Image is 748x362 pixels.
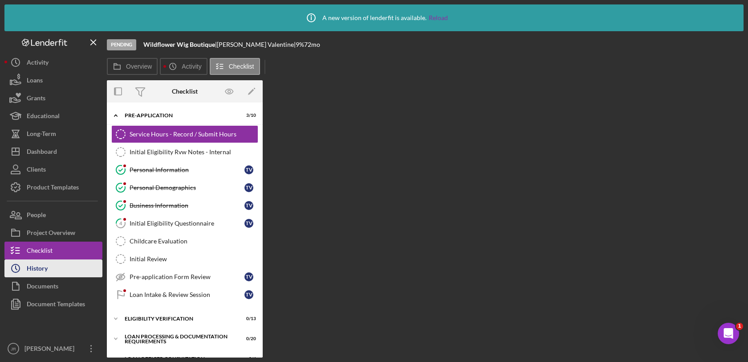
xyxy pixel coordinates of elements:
button: Long-Term [4,125,102,143]
label: Overview [126,63,152,70]
div: Pre-application Form Review [130,273,244,280]
label: Checklist [229,63,254,70]
div: 72 mo [304,41,320,48]
div: | [143,41,217,48]
tspan: 4 [119,220,122,226]
b: Wildflower Wig Boutique [143,41,215,48]
button: Project Overview [4,224,102,242]
button: People [4,206,102,224]
a: Childcare Evaluation [111,232,258,250]
div: T V [244,165,253,174]
button: Document Templates [4,295,102,313]
text: JR [11,346,16,351]
div: Loan Processing & Documentation Requirements [125,334,234,344]
div: Loan Intake & Review Session [130,291,244,298]
button: Overview [107,58,158,75]
a: Personal InformationTV [111,161,258,179]
button: Loans [4,71,102,89]
div: Eligibility Verification [125,316,234,321]
button: History [4,259,102,277]
a: Initial Eligibility Rvw Notes - Internal [111,143,258,161]
div: 9 % [296,41,304,48]
div: Loans [27,71,43,91]
button: Checklist [210,58,260,75]
a: Reload [429,14,448,21]
div: Educational [27,107,60,127]
div: History [27,259,48,280]
iframe: Intercom live chat [718,323,739,344]
div: [PERSON_NAME] [22,340,80,360]
div: Long-Term [27,125,56,145]
button: Activity [160,58,207,75]
div: Project Overview [27,224,75,244]
div: Initial Review [130,255,258,263]
div: Checklist [27,242,53,262]
div: Pending [107,39,136,50]
div: A new version of lenderfit is available. [300,7,448,29]
a: Business InformationTV [111,197,258,214]
button: Documents [4,277,102,295]
div: 3 / 10 [240,113,256,118]
div: 0 / 4 [240,356,256,362]
div: Document Templates [27,295,85,315]
button: Clients [4,160,102,178]
div: T V [244,201,253,210]
span: 1 [736,323,743,330]
div: Service Hours - Record / Submit Hours [130,131,258,138]
div: Loan Officer Consultation [125,356,234,362]
div: [PERSON_NAME] Valentine | [217,41,296,48]
div: T V [244,183,253,192]
div: Clients [27,160,46,181]
button: Dashboard [4,143,102,160]
div: Checklist [172,88,198,95]
div: People [27,206,46,226]
a: Loan Intake & Review SessionTV [111,286,258,304]
div: Pre-Application [125,113,234,118]
a: Pre-application Form ReviewTV [111,268,258,286]
button: Activity [4,53,102,71]
label: Activity [182,63,201,70]
div: Initial Eligibility Rvw Notes - Internal [130,148,258,156]
div: Personal Information [130,166,244,173]
div: T V [244,290,253,299]
div: Childcare Evaluation [130,238,258,245]
div: Documents [27,277,58,297]
button: Product Templates [4,178,102,196]
button: Grants [4,89,102,107]
a: Initial Review [111,250,258,268]
div: Personal Demographics [130,184,244,191]
button: Checklist [4,242,102,259]
a: Service Hours - Record / Submit Hours [111,125,258,143]
button: Educational [4,107,102,125]
div: 0 / 20 [240,336,256,341]
a: Personal DemographicsTV [111,179,258,197]
div: T V [244,272,253,281]
div: Business Information [130,202,244,209]
div: Dashboard [27,143,57,163]
div: T V [244,219,253,228]
div: 0 / 13 [240,316,256,321]
div: Activity [27,53,49,74]
div: Initial Eligibility Questionnaire [130,220,244,227]
div: Product Templates [27,178,79,198]
button: JR[PERSON_NAME] [4,340,102,358]
a: 4Initial Eligibility QuestionnaireTV [111,214,258,232]
div: Grants [27,89,45,109]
